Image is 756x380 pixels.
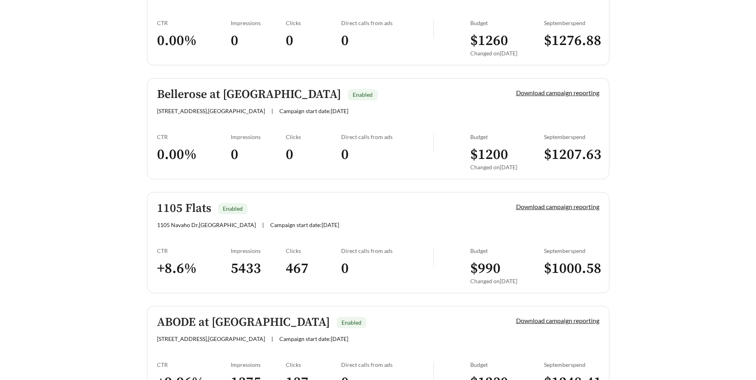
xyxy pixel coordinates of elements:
div: Budget [470,20,544,26]
div: Clicks [286,20,341,26]
div: Direct calls from ads [341,247,433,254]
h3: $ 1276.88 [544,32,599,50]
h3: 0 [341,260,433,278]
span: Campaign start date: [DATE] [279,335,348,342]
div: Clicks [286,247,341,254]
img: line [433,133,434,153]
h3: $ 990 [470,260,544,278]
div: Changed on [DATE] [470,278,544,284]
div: Clicks [286,133,341,140]
div: Budget [470,133,544,140]
div: CTR [157,361,231,368]
span: Enabled [223,205,243,212]
h3: 5433 [231,260,286,278]
span: [STREET_ADDRESS] , [GEOGRAPHIC_DATA] [157,335,265,342]
h3: $ 1200 [470,146,544,164]
h3: 0.00 % [157,146,231,164]
span: | [262,221,264,228]
div: Direct calls from ads [341,20,433,26]
span: Campaign start date: [DATE] [270,221,339,228]
span: Enabled [342,319,361,326]
div: Budget [470,247,544,254]
span: Campaign start date: [DATE] [279,108,348,114]
h3: $ 1260 [470,32,544,50]
div: Budget [470,361,544,368]
div: Changed on [DATE] [470,164,544,170]
h5: ABODE at [GEOGRAPHIC_DATA] [157,316,330,329]
div: CTR [157,20,231,26]
div: Impressions [231,247,286,254]
span: [STREET_ADDRESS] , [GEOGRAPHIC_DATA] [157,108,265,114]
h3: 0 [231,32,286,50]
div: September spend [544,133,599,140]
div: CTR [157,247,231,254]
div: Direct calls from ads [341,361,433,368]
span: 1105 Navaho Dr , [GEOGRAPHIC_DATA] [157,221,256,228]
h3: 0 [231,146,286,164]
a: Download campaign reporting [516,317,599,324]
h3: + 8.6 % [157,260,231,278]
div: Clicks [286,361,341,368]
a: Download campaign reporting [516,203,599,210]
a: Bellerose at [GEOGRAPHIC_DATA]Enabled[STREET_ADDRESS],[GEOGRAPHIC_DATA]|Campaign start date:[DATE... [147,78,609,179]
h3: 0 [286,32,341,50]
div: September spend [544,20,599,26]
h3: 467 [286,260,341,278]
h5: Bellerose at [GEOGRAPHIC_DATA] [157,88,341,101]
div: Impressions [231,20,286,26]
a: 1105 FlatsEnabled1105 Navaho Dr,[GEOGRAPHIC_DATA]|Campaign start date:[DATE]Download campaign rep... [147,192,609,293]
img: line [433,247,434,266]
h3: 0.00 % [157,32,231,50]
img: line [433,20,434,39]
span: | [271,335,273,342]
a: Download campaign reporting [516,89,599,96]
div: September spend [544,247,599,254]
h3: 0 [341,32,433,50]
span: Enabled [353,91,373,98]
div: Impressions [231,361,286,368]
div: Impressions [231,133,286,140]
div: September spend [544,361,599,368]
div: Changed on [DATE] [470,50,544,57]
span: | [271,108,273,114]
h3: $ 1000.58 [544,260,599,278]
h3: 0 [286,146,341,164]
h3: $ 1207.63 [544,146,599,164]
h5: 1105 Flats [157,202,211,215]
div: Direct calls from ads [341,133,433,140]
h3: 0 [341,146,433,164]
div: CTR [157,133,231,140]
